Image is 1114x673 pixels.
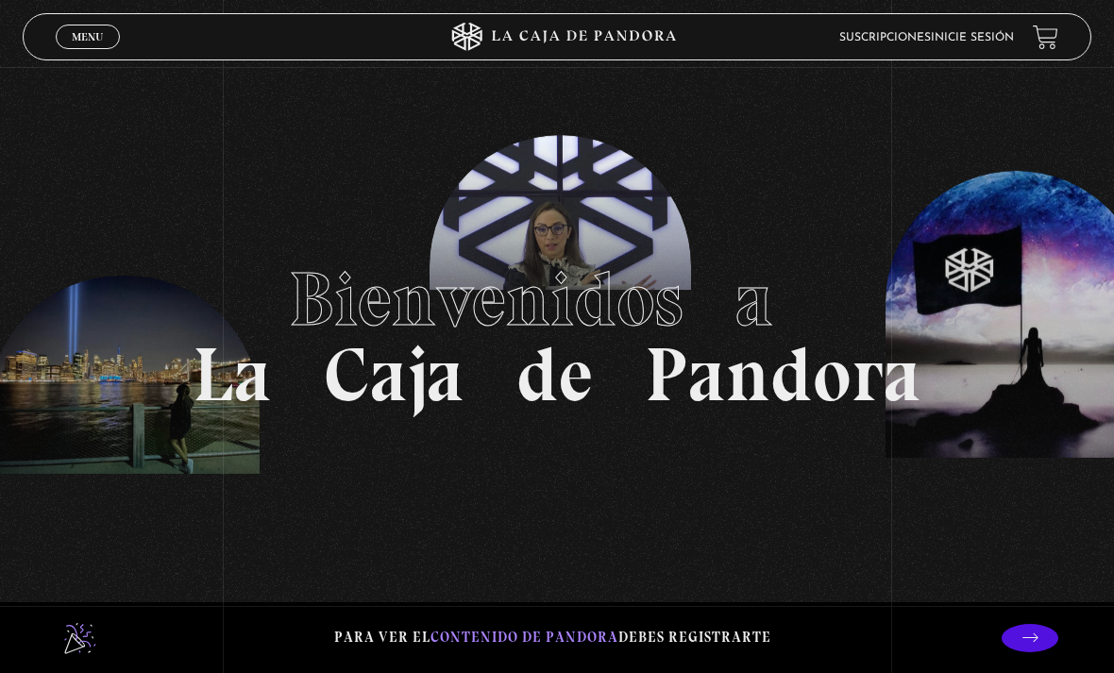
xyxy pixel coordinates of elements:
[1033,25,1058,50] a: View your shopping cart
[430,629,618,646] span: contenido de Pandora
[66,47,110,60] span: Cerrar
[334,625,771,650] p: Para ver el debes registrarte
[72,31,103,42] span: Menu
[289,254,825,345] span: Bienvenidos a
[931,32,1014,43] a: Inicie sesión
[193,261,921,412] h1: La Caja de Pandora
[839,32,931,43] a: Suscripciones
